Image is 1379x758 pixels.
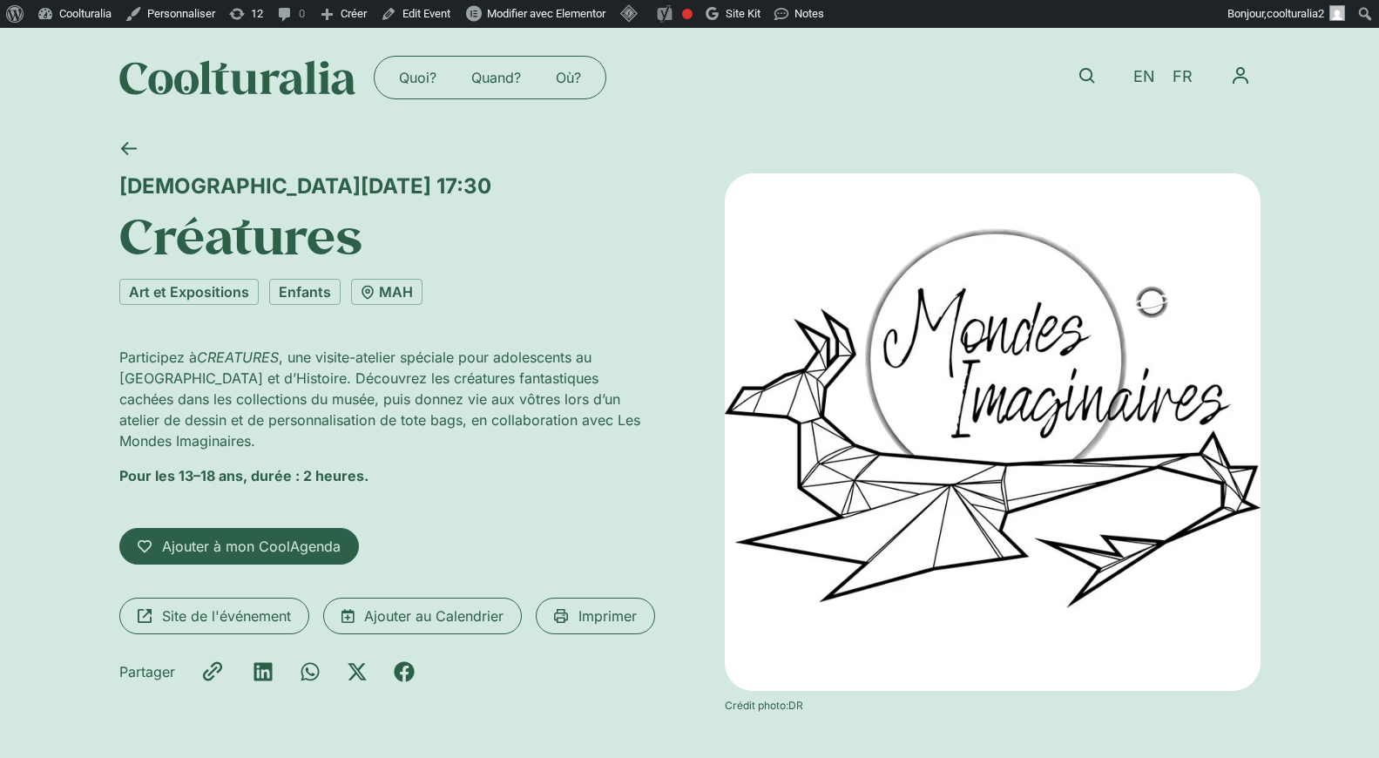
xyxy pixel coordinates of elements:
a: Enfants [269,279,341,305]
span: coolturalia2 [1267,7,1324,20]
h1: Créatures [119,206,655,265]
strong: Pour les 13–18 ans, durée : 2 heures. [119,467,368,484]
span: Ajouter à mon CoolAgenda [162,536,341,557]
span: Site de l'événement [162,606,291,626]
span: Imprimer [578,606,637,626]
a: MAH [351,279,422,305]
button: Permuter le menu [1220,56,1261,96]
div: Partager [119,661,175,682]
span: EN [1133,68,1155,86]
a: Quoi? [382,64,454,91]
a: Où? [538,64,598,91]
div: [DEMOGRAPHIC_DATA][DATE] 17:30 [119,173,655,199]
a: Ajouter au Calendrier [323,598,522,634]
a: Quand? [454,64,538,91]
span: FR [1173,68,1193,86]
a: FR [1164,64,1201,90]
em: CREATURES [197,349,279,366]
a: Art et Expositions [119,279,259,305]
div: Partager sur facebook [394,661,415,682]
span: Site Kit [726,7,760,20]
span: Ajouter au Calendrier [364,606,504,626]
div: Expression clé principale non définie [682,9,693,19]
div: Partager sur whatsapp [300,661,321,682]
a: Ajouter à mon CoolAgenda [119,528,359,565]
div: Crédit photo:DR [725,698,1261,714]
div: Partager sur linkedin [253,661,274,682]
nav: Menu [382,64,598,91]
a: Imprimer [536,598,655,634]
a: EN [1125,64,1164,90]
a: Site de l'événement [119,598,309,634]
span: Modifier avec Elementor [487,7,605,20]
p: Participez à , une visite-atelier spéciale pour adolescents au [GEOGRAPHIC_DATA] et d’Histoire. D... [119,347,655,451]
div: Partager sur x-twitter [347,661,368,682]
nav: Menu [1220,56,1261,96]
